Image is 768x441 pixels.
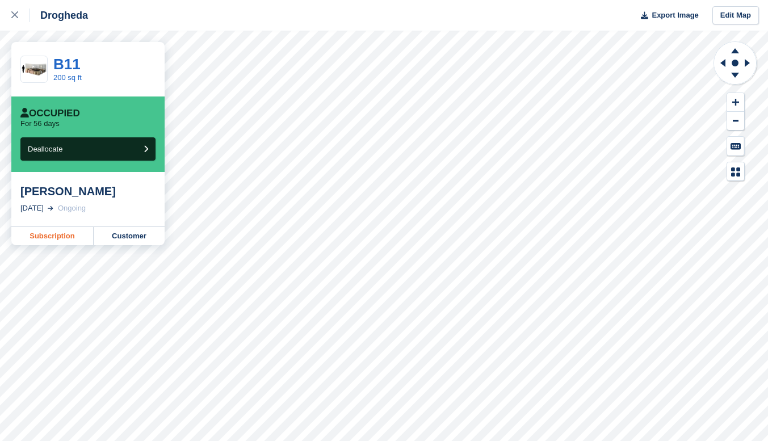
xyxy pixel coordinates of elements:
div: Ongoing [58,203,86,214]
button: Export Image [634,6,699,25]
a: Edit Map [712,6,759,25]
div: [DATE] [20,203,44,214]
a: Subscription [11,227,94,245]
button: Zoom In [727,93,744,112]
span: Deallocate [28,145,62,153]
button: Map Legend [727,162,744,181]
p: For 56 days [20,119,60,128]
button: Keyboard Shortcuts [727,137,744,156]
button: Deallocate [20,137,156,161]
a: Customer [94,227,165,245]
a: 200 sq ft [53,73,82,82]
button: Zoom Out [727,112,744,131]
img: 200-sqft-unit%20(4).jpg [21,60,47,79]
div: Drogheda [30,9,88,22]
img: arrow-right-light-icn-cde0832a797a2874e46488d9cf13f60e5c3a73dbe684e267c42b8395dfbc2abf.svg [48,206,53,211]
div: [PERSON_NAME] [20,184,156,198]
a: B11 [53,56,81,73]
span: Export Image [652,10,698,21]
div: Occupied [20,108,80,119]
